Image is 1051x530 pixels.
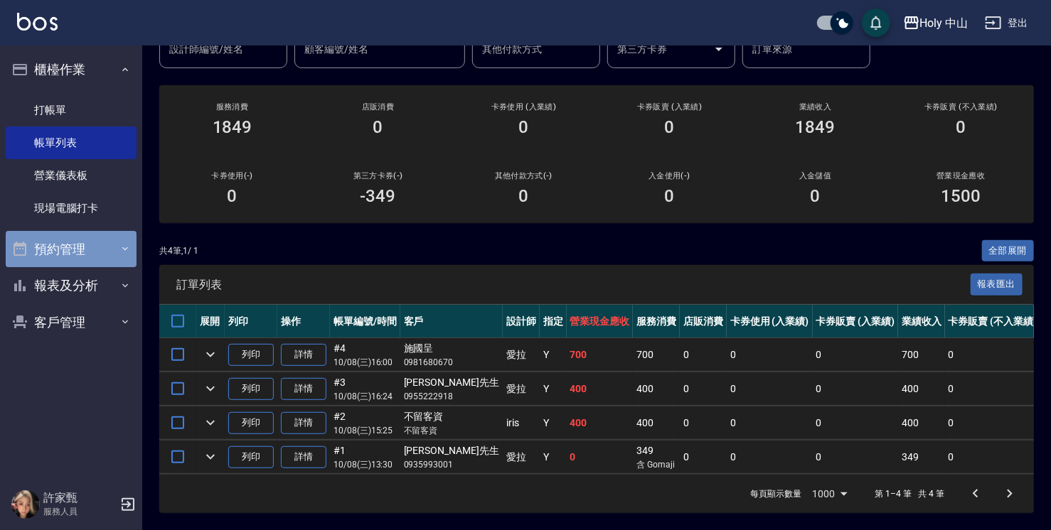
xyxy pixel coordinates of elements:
[503,440,540,474] td: 愛拉
[503,406,540,440] td: iris
[519,117,529,137] h3: 0
[750,487,801,500] p: 每頁顯示數量
[807,475,853,513] div: 1000
[404,409,499,424] div: 不留客資
[468,102,580,112] h2: 卡券使用 (入業績)
[334,458,397,471] p: 10/08 (三) 13:30
[956,117,966,137] h3: 0
[404,424,499,437] p: 不留客資
[404,390,499,403] p: 0955222918
[200,446,221,467] button: expand row
[680,406,727,440] td: 0
[897,9,974,38] button: Holy 中山
[6,126,137,159] a: 帳單列表
[503,305,540,338] th: 設計師
[633,406,680,440] td: 400
[334,390,397,403] p: 10/08 (三) 16:24
[875,487,944,500] p: 第 1–4 筆 共 4 筆
[540,338,567,372] td: Y
[228,186,238,206] h3: 0
[813,338,899,372] td: 0
[680,440,727,474] td: 0
[176,102,288,112] h3: 服務消費
[567,305,634,338] th: 營業現金應收
[971,277,1023,291] a: 報表匯出
[330,372,400,406] td: #3
[404,341,499,356] div: 施國呈
[796,117,836,137] h3: 1849
[361,186,396,206] h3: -349
[228,412,274,434] button: 列印
[614,102,725,112] h2: 卡券販賣 (入業績)
[404,458,499,471] p: 0935993001
[727,305,813,338] th: 卡券使用 (入業績)
[982,240,1035,262] button: 全部展開
[636,458,676,471] p: 含 Gomaji
[6,267,137,304] button: 報表及分析
[727,338,813,372] td: 0
[727,440,813,474] td: 0
[6,192,137,225] a: 現場電腦打卡
[898,406,945,440] td: 400
[665,186,675,206] h3: 0
[567,406,634,440] td: 400
[281,344,326,366] a: 詳情
[813,440,899,474] td: 0
[567,372,634,406] td: 400
[941,186,981,206] h3: 1500
[813,406,899,440] td: 0
[281,446,326,468] a: 詳情
[281,412,326,434] a: 詳情
[503,338,540,372] td: 愛拉
[6,304,137,341] button: 客戶管理
[43,505,116,518] p: 服務人員
[404,443,499,458] div: [PERSON_NAME]先生
[945,338,1040,372] td: 0
[971,274,1023,296] button: 報表匯出
[468,171,580,180] h2: 其他付款方式(-)
[228,344,274,366] button: 列印
[680,372,727,406] td: 0
[200,412,221,433] button: expand row
[614,171,725,180] h2: 入金使用(-)
[6,159,137,192] a: 營業儀表板
[519,186,529,206] h3: 0
[727,372,813,406] td: 0
[176,171,288,180] h2: 卡券使用(-)
[898,372,945,406] td: 400
[200,378,221,399] button: expand row
[281,378,326,400] a: 詳情
[680,338,727,372] td: 0
[633,372,680,406] td: 400
[813,372,899,406] td: 0
[920,14,969,32] div: Holy 中山
[898,440,945,474] td: 349
[228,446,274,468] button: 列印
[503,372,540,406] td: 愛拉
[633,440,680,474] td: 349
[905,102,1017,112] h2: 卡券販賣 (不入業績)
[404,375,499,390] div: [PERSON_NAME]先生
[6,231,137,268] button: 預約管理
[400,305,503,338] th: 客戶
[665,117,675,137] h3: 0
[213,117,252,137] h3: 1849
[334,356,397,369] p: 10/08 (三) 16:00
[540,305,567,338] th: 指定
[330,406,400,440] td: #2
[979,10,1034,36] button: 登出
[813,305,899,338] th: 卡券販賣 (入業績)
[196,305,225,338] th: 展開
[540,440,567,474] td: Y
[759,171,871,180] h2: 入金儲值
[540,406,567,440] td: Y
[330,338,400,372] td: #4
[567,338,634,372] td: 700
[633,305,680,338] th: 服務消費
[228,378,274,400] button: 列印
[905,171,1017,180] h2: 營業現金應收
[43,491,116,505] h5: 許家甄
[633,338,680,372] td: 700
[277,305,330,338] th: 操作
[727,406,813,440] td: 0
